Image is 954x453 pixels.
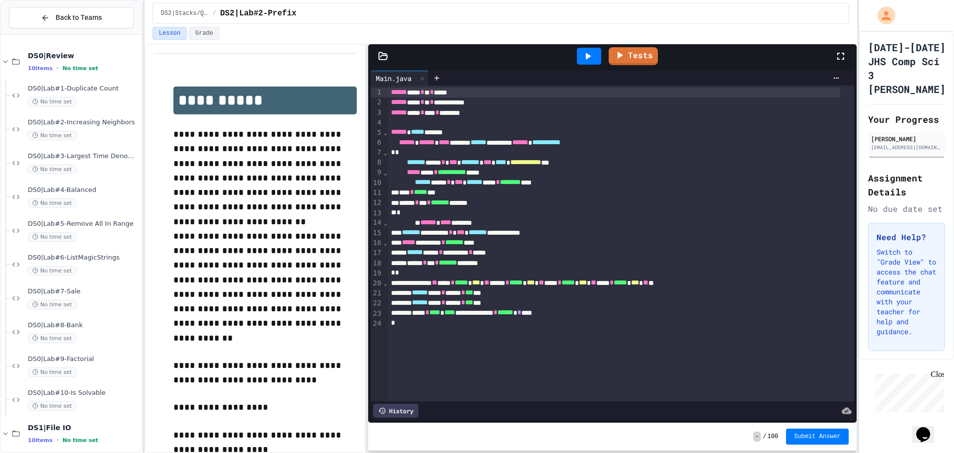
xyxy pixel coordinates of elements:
div: 16 [371,238,383,248]
div: 13 [371,208,383,218]
div: My Account [867,4,898,27]
iframe: chat widget [912,413,944,443]
span: - [753,432,761,442]
span: No time set [28,367,77,377]
span: DS0|Lab#2-Increasing Neighbors [28,118,140,127]
span: DS0|Lab#9-Factorial [28,355,140,363]
span: DS0|Lab#3-Largest Time Denominations [28,152,140,161]
h1: [DATE]-[DATE] JHS Comp Sci 3 [PERSON_NAME] [868,40,946,96]
div: History [373,404,418,418]
span: 100 [768,433,779,441]
span: DS2|Lab#2-Prefix [220,7,297,19]
a: Tests [609,47,658,65]
span: 10 items [28,437,53,444]
span: Fold line [383,239,388,247]
div: 2 [371,97,383,107]
div: 6 [371,138,383,148]
div: 4 [371,118,383,128]
span: DS2|Stacks/Queues [161,9,209,17]
div: 12 [371,198,383,208]
span: No time set [28,401,77,411]
span: No time set [28,165,77,174]
span: Fold line [383,169,388,177]
span: DS0|Lab#8-Bank [28,321,140,330]
span: DS1|File IO [28,423,140,432]
span: Submit Answer [794,433,841,441]
div: 20 [371,278,383,288]
button: Grade [189,27,220,40]
div: [PERSON_NAME] [871,134,942,143]
span: • [57,64,59,72]
span: DS0|Lab#5-Remove All In Range [28,220,140,228]
div: 9 [371,168,383,178]
div: 24 [371,319,383,329]
span: No time set [28,334,77,343]
span: DS0|Lab#10-Is Solvable [28,389,140,397]
div: No due date set [868,203,945,215]
span: No time set [63,437,98,444]
div: 11 [371,188,383,198]
div: [EMAIL_ADDRESS][DOMAIN_NAME] [871,144,942,151]
h2: Your Progress [868,112,945,126]
span: / [213,9,216,17]
h2: Assignment Details [868,171,945,199]
iframe: chat widget [872,370,944,412]
span: No time set [28,232,77,242]
div: 14 [371,218,383,228]
span: / [763,433,766,441]
span: No time set [28,300,77,309]
div: Chat with us now!Close [4,4,69,63]
span: • [57,436,59,444]
div: Main.java [371,73,416,84]
span: Fold line [383,149,388,157]
div: 18 [371,259,383,269]
div: 5 [371,128,383,138]
span: No time set [28,198,77,208]
p: Switch to "Grade View" to access the chat feature and communicate with your teacher for help and ... [876,247,937,337]
div: 19 [371,269,383,278]
span: DS0|Lab#1-Duplicate Count [28,85,140,93]
span: DS0|Lab#6-ListMagicStrings [28,254,140,262]
span: Fold line [383,219,388,227]
span: Back to Teams [56,12,102,23]
h3: Need Help? [876,231,937,243]
div: 7 [371,148,383,158]
div: 22 [371,298,383,308]
div: 1 [371,88,383,97]
span: No time set [28,131,77,140]
button: Back to Teams [9,7,134,28]
span: DS0|Review [28,51,140,60]
span: DS0|Lab#4-Balanced [28,186,140,194]
div: Main.java [371,71,429,86]
span: No time set [63,65,98,72]
span: 10 items [28,65,53,72]
div: 17 [371,248,383,258]
span: No time set [28,97,77,106]
div: 8 [371,158,383,168]
span: Fold line [383,279,388,287]
div: 3 [371,108,383,118]
div: 21 [371,288,383,298]
button: Submit Answer [786,429,849,445]
div: 15 [371,228,383,238]
button: Lesson [153,27,187,40]
div: 10 [371,178,383,188]
span: Fold line [383,128,388,136]
span: DS0|Lab#7-Sale [28,287,140,296]
span: No time set [28,266,77,275]
div: 23 [371,309,383,319]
